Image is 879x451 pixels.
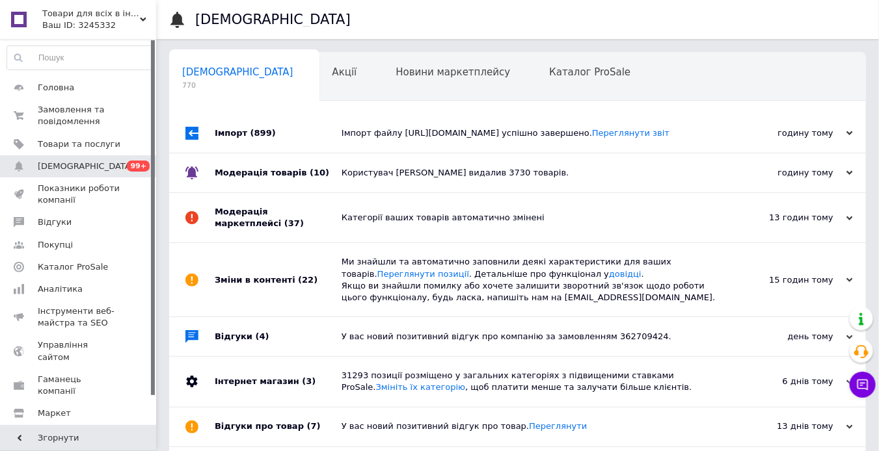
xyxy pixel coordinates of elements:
span: Товари для всіх в інтернет-магазині «Avocado» [42,8,140,19]
span: [DEMOGRAPHIC_DATA] [38,161,134,172]
a: довідці [609,269,642,279]
a: Переглянути [529,421,587,431]
span: 770 [182,81,293,90]
span: (899) [250,128,276,138]
span: Інструменти веб-майстра та SEO [38,305,120,329]
span: Управління сайтом [38,339,120,363]
div: Імпорт [215,114,342,153]
span: Товари та послуги [38,138,120,150]
span: Акції [332,66,357,78]
span: [DEMOGRAPHIC_DATA] [182,66,293,78]
div: Інтернет магазин [215,357,342,406]
h1: [DEMOGRAPHIC_DATA] [195,12,351,27]
div: 15 годин тому [723,274,853,286]
span: Аналітика [38,283,83,295]
span: Відгуки [38,216,72,228]
div: 6 днів тому [723,376,853,387]
span: (10) [310,168,329,177]
div: день тому [723,331,853,342]
span: (7) [307,421,321,431]
div: Користувач [PERSON_NAME] видалив 3730 товарів. [342,167,723,179]
span: (37) [284,218,304,228]
span: Показники роботи компанії [38,183,120,206]
a: Переглянути позиції [377,269,469,279]
div: У вас новий позитивний відгук про товар. [342,420,723,432]
div: Ваш ID: 3245332 [42,19,156,31]
input: Пошук [7,46,153,70]
div: 13 годин тому [723,212,853,224]
span: Маркет [38,407,71,419]
div: Модерація маркетплейсі [215,193,342,242]
button: Чат з покупцем [850,372,876,398]
div: Модерація товарів [215,153,342,192]
span: Головна [38,82,74,94]
span: Гаманець компанії [38,374,120,397]
span: (3) [302,376,316,386]
span: Новини маркетплейсу [396,66,510,78]
div: Зміни в контенті [215,243,342,316]
div: Імпорт файлу [URL][DOMAIN_NAME] успішно завершено. [342,127,723,139]
div: Відгуки [215,317,342,356]
div: годину тому [723,167,853,179]
span: Каталог ProSale [549,66,630,78]
a: Переглянути звіт [592,128,669,138]
div: 31293 позиції розміщено у загальних категоріях з підвищеними ставками ProSale. , щоб платити менш... [342,370,723,393]
div: 13 днів тому [723,420,853,432]
div: Ми знайшли та автоматично заповнили деякі характеристики для ваших товарів. . Детальніше про функ... [342,256,723,303]
span: Замовлення та повідомлення [38,104,120,127]
div: Відгуки про товар [215,407,342,446]
span: (22) [298,275,318,285]
div: Категорії ваших товарів автоматично змінені [342,212,723,224]
span: (4) [256,331,269,341]
a: Змініть їх категорію [376,382,466,392]
span: Покупці [38,239,73,251]
span: 99+ [127,161,150,172]
div: годину тому [723,127,853,139]
span: Каталог ProSale [38,261,108,273]
div: У вас новий позитивний відгук про компанію за замовленням 362709424. [342,331,723,342]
